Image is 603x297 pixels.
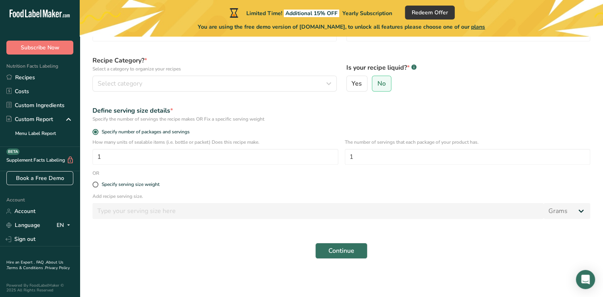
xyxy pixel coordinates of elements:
[405,6,455,20] button: Redeem Offer
[36,260,46,265] a: FAQ .
[6,148,20,155] div: BETA
[92,115,590,123] div: Specify the number of servings the recipe makes OR Fix a specific serving weight
[345,139,591,146] p: The number of servings that each package of your product has.
[102,182,159,188] div: Specify serving size weight
[88,170,104,177] div: OR
[6,171,73,185] a: Book a Free Demo
[346,63,591,72] label: Is your recipe liquid?
[471,23,485,31] span: plans
[315,243,367,259] button: Continue
[6,260,35,265] a: Hire an Expert .
[92,139,338,146] p: How many units of sealable items (i.e. bottle or packet) Does this recipe make.
[57,221,73,230] div: EN
[412,8,448,17] span: Redeem Offer
[92,76,337,92] button: Select category
[6,218,40,232] a: Language
[576,270,595,289] div: Open Intercom Messenger
[352,80,362,88] span: Yes
[228,8,392,18] div: Limited Time!
[92,56,337,72] label: Recipe Category?
[92,65,337,72] p: Select a category to organize your recipes
[6,115,53,123] div: Custom Report
[342,10,392,17] span: Yearly Subscription
[6,283,73,293] div: Powered By FoodLabelMaker © 2025 All Rights Reserved
[92,203,544,219] input: Type your serving size here
[7,265,45,271] a: Terms & Conditions .
[377,80,386,88] span: No
[45,265,70,271] a: Privacy Policy
[6,41,73,55] button: Subscribe Now
[6,260,63,271] a: About Us .
[98,79,142,88] span: Select category
[92,106,590,115] div: Define serving size details
[92,193,590,200] p: Add recipe serving size.
[198,23,485,31] span: You are using the free demo version of [DOMAIN_NAME], to unlock all features please choose one of...
[328,246,354,256] span: Continue
[21,43,59,52] span: Subscribe Now
[98,129,190,135] span: Specify number of packages and servings
[284,10,339,17] span: Additional 15% OFF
